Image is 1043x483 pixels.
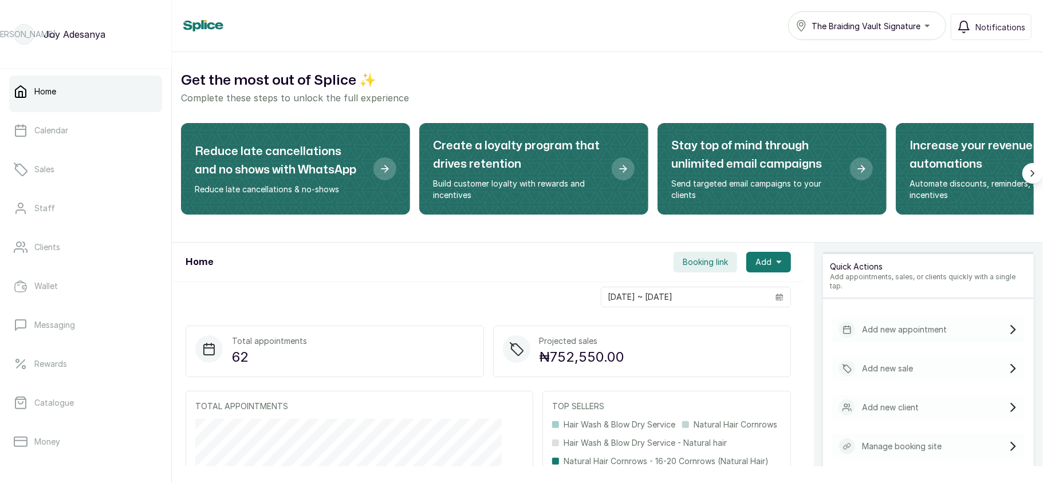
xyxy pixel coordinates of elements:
a: Home [9,76,162,108]
a: Rewards [9,348,162,380]
p: Quick Actions [830,261,1027,272]
h1: Home [186,255,213,269]
p: Calendar [34,125,68,136]
a: Messaging [9,309,162,341]
a: Staff [9,192,162,224]
p: Projected sales [540,335,625,347]
p: Complete these steps to unlock the full experience [181,91,1034,105]
span: Notifications [975,21,1025,33]
button: Add [746,252,791,272]
p: Build customer loyalty with rewards and incentives [433,178,603,201]
span: Add [755,256,772,268]
button: Booking link [674,252,737,272]
p: Catalogue [34,397,74,409]
a: Catalogue [9,387,162,419]
p: Wallet [34,280,58,292]
p: TOP SELLERS [552,401,781,412]
a: Clients [9,231,162,263]
p: Reduce late cancellations & no-shows [195,184,364,195]
input: Select date [601,287,769,307]
div: Create a loyalty program that drives retention [419,123,648,215]
div: Stay top of mind through unlimited email campaigns [658,123,887,215]
button: The Braiding Vault Signature [788,11,946,40]
p: Clients [34,241,60,253]
p: Add new client [862,402,919,413]
p: TOTAL APPOINTMENTS [195,401,524,412]
p: Sales [34,164,54,175]
h2: Reduce late cancellations and no shows with WhatsApp [195,142,364,179]
a: Wallet [9,270,162,302]
button: Notifications [951,14,1032,40]
p: Add appointments, sales, or clients quickly with a single tap. [830,272,1027,291]
p: Joy Adesanya [44,27,105,41]
p: Add new sale [862,363,913,374]
p: ₦752,550.00 [540,347,625,367]
a: Calendar [9,114,162,147]
p: Natural Hair Cornrows - 16-20 Cornrows (Natural Hair) [564,456,769,467]
p: 62 [232,347,307,367]
p: Send targeted email campaigns to your clients [671,178,841,201]
h2: Stay top of mind through unlimited email campaigns [671,137,841,173]
span: The Braiding Vault Signature [812,20,920,32]
p: Messaging [34,319,75,331]
p: Natural Hair Cornrows [694,419,777,430]
div: Reduce late cancellations and no shows with WhatsApp [181,123,410,215]
svg: calendar [776,293,784,301]
a: Sales [9,153,162,185]
p: Hair Wash & Blow Dry Service - Natural hair [564,437,727,449]
h2: Get the most out of Splice ✨ [181,70,1034,91]
p: Total appointments [232,335,307,347]
span: Booking link [683,256,728,268]
p: Rewards [34,358,67,370]
p: Staff [34,203,55,214]
p: Add new appointment [862,324,947,335]
h2: Create a loyalty program that drives retention [433,137,603,173]
p: Manage booking site [862,441,942,452]
a: Money [9,426,162,458]
p: Hair Wash & Blow Dry Service [564,419,675,430]
p: Money [34,436,60,448]
p: Home [34,86,56,97]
